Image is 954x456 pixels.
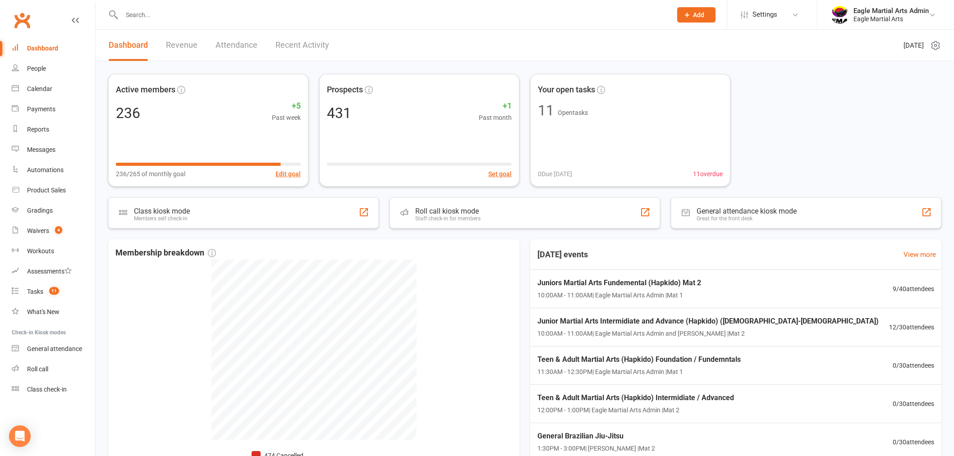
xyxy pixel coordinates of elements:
[12,339,95,359] a: General attendance kiosk mode
[693,11,704,18] span: Add
[697,215,797,222] div: Great for the front desk
[693,169,723,179] span: 11 overdue
[677,7,715,23] button: Add
[12,38,95,59] a: Dashboard
[893,437,934,447] span: 0 / 30 attendees
[853,7,929,15] div: Eagle Martial Arts Admin
[27,45,58,52] div: Dashboard
[12,241,95,261] a: Workouts
[537,443,655,453] span: 1:30PM - 3:00PM | [PERSON_NAME] | Mat 2
[49,287,59,295] span: 11
[415,215,481,222] div: Staff check-in for members
[12,99,95,119] a: Payments
[27,227,49,234] div: Waivers
[697,207,797,215] div: General attendance kiosk mode
[27,187,66,194] div: Product Sales
[538,103,554,118] div: 11
[27,345,82,352] div: General attendance
[275,30,329,61] a: Recent Activity
[904,40,924,51] span: [DATE]
[109,30,148,61] a: Dashboard
[537,430,655,442] span: General Brazilian Jiu-Jitsu
[479,100,512,113] span: +1
[537,392,734,404] span: Teen & Adult Martial Arts (Hapkido) Intermidiate / Advanced
[27,166,64,173] div: Automations
[893,399,934,409] span: 0 / 30 attendees
[12,160,95,180] a: Automations
[27,85,52,92] div: Calendar
[27,308,60,315] div: What's New
[537,315,879,327] span: Junior Martial Arts Intermidiate and Advance (Hapkido) ([DEMOGRAPHIC_DATA]-[DEMOGRAPHIC_DATA])
[12,359,95,379] a: Roll call
[415,207,481,215] div: Roll call kiosk mode
[116,169,185,179] span: 236/265 of monthly goal
[27,207,53,214] div: Gradings
[27,268,72,275] div: Assessments
[12,261,95,282] a: Assessments
[116,106,140,120] div: 236
[272,100,301,113] span: +5
[893,284,934,294] span: 9 / 40 attendees
[530,246,595,263] h3: [DATE] events
[134,207,190,215] div: Class kiosk mode
[27,288,43,295] div: Tasks
[831,6,849,24] img: thumb_image1738041739.png
[27,126,49,133] div: Reports
[12,282,95,302] a: Tasks 11
[327,106,351,120] div: 431
[116,83,175,96] span: Active members
[27,105,55,113] div: Payments
[12,140,95,160] a: Messages
[904,249,936,260] a: View more
[12,379,95,400] a: Class kiosk mode
[12,119,95,140] a: Reports
[537,405,734,415] span: 12:00PM - 1:00PM | Eagle Martial Arts Admin | Mat 2
[11,9,33,32] a: Clubworx
[538,83,595,96] span: Your open tasks
[537,290,701,300] span: 10:00AM - 11:00AM | Eagle Martial Arts Admin | Mat 1
[488,169,512,179] button: Set goal
[537,328,879,338] span: 10:00AM - 11:00AM | Eagle Martial Arts Admin and [PERSON_NAME] | Mat 2
[27,65,46,72] div: People
[853,15,929,23] div: Eagle Martial Arts
[275,169,301,179] button: Edit goal
[538,169,572,179] span: 0 Due [DATE]
[479,113,512,123] span: Past month
[327,83,363,96] span: Prospects
[537,354,741,365] span: Teen & Adult Martial Arts (Hapkido) Foundation / Fundemntals
[752,5,777,25] span: Settings
[537,277,701,289] span: Juniors Martial Arts Fundemental (Hapkido) Mat 2
[889,322,934,332] span: 12 / 30 attendees
[55,226,62,234] span: 4
[12,180,95,201] a: Product Sales
[27,146,55,153] div: Messages
[27,365,48,373] div: Roll call
[9,425,31,447] div: Open Intercom Messenger
[115,246,216,260] span: Membership breakdown
[537,367,741,377] span: 11:30AM - 12:30PM | Eagle Martial Arts Admin | Mat 1
[27,386,67,393] div: Class check-in
[893,360,934,370] span: 0 / 30 attendees
[12,79,95,99] a: Calendar
[166,30,197,61] a: Revenue
[558,109,588,116] span: Open tasks
[12,221,95,241] a: Waivers 4
[12,59,95,79] a: People
[27,247,54,255] div: Workouts
[12,201,95,221] a: Gradings
[216,30,257,61] a: Attendance
[119,9,665,21] input: Search...
[12,302,95,322] a: What's New
[134,215,190,222] div: Members self check-in
[272,113,301,123] span: Past week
